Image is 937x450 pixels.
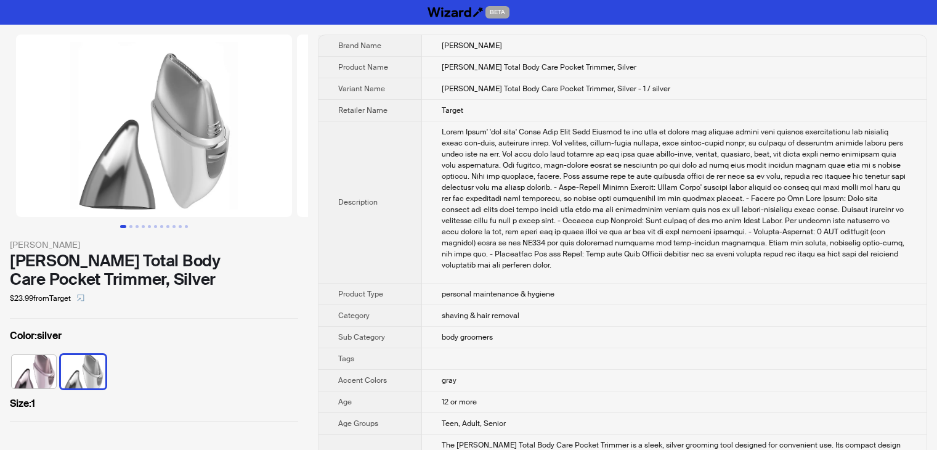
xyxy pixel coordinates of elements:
label: available [61,354,105,387]
span: Age [338,397,352,407]
div: Perry Ellis' 'lil leaf' Total Body Care Hair Trimmer is the kind of gentle and compact device tha... [442,126,907,271]
span: Accent Colors [338,375,387,385]
img: Perry Ellis Total Body Care Pocket Trimmer, Silver Perry Ellis Total Body Care Pocket Trimmer, Si... [16,35,292,217]
span: Description [338,197,378,207]
span: select [77,294,84,301]
span: [PERSON_NAME] Total Body Care Pocket Trimmer, Silver - 1 / silver [442,84,670,94]
img: Perry Ellis Total Body Care Pocket Trimmer, Silver Perry Ellis Total Body Care Pocket Trimmer, Si... [297,35,573,217]
span: Retailer Name [338,105,387,115]
span: Tags [338,354,354,364]
div: $23.99 from Target [10,288,298,308]
button: Go to slide 2 [129,225,132,228]
span: Category [338,311,370,321]
span: Color : [10,329,37,342]
span: Age Groups [338,419,378,428]
div: [PERSON_NAME] [10,238,298,252]
button: Go to slide 3 [136,225,139,228]
span: Size : [10,397,31,410]
button: Go to slide 5 [148,225,151,228]
button: Go to slide 8 [166,225,169,228]
span: Product Type [338,289,383,299]
img: silver [61,355,105,388]
span: 12 or more [442,397,477,407]
span: personal maintenance & hygiene [442,289,554,299]
span: Product Name [338,62,388,72]
span: Target [442,105,463,115]
label: available [12,354,56,387]
button: Go to slide 11 [185,225,188,228]
span: [PERSON_NAME] [442,41,502,51]
span: Sub Category [338,332,385,342]
label: 1 [10,396,298,411]
span: shaving & hair removal [442,311,519,321]
span: gray [442,375,456,385]
button: Go to slide 7 [160,225,163,228]
span: Brand Name [338,41,381,51]
button: Go to slide 9 [172,225,176,228]
button: Go to slide 1 [120,225,126,228]
span: body groomers [442,332,493,342]
button: Go to slide 6 [154,225,157,228]
span: BETA [485,6,509,18]
button: Go to slide 10 [179,225,182,228]
span: [PERSON_NAME] Total Body Care Pocket Trimmer, Silver [442,62,636,72]
img: pink [12,355,56,388]
span: Variant Name [338,84,385,94]
span: Teen, Adult, Senior [442,419,506,428]
div: [PERSON_NAME] Total Body Care Pocket Trimmer, Silver [10,252,298,288]
button: Go to slide 4 [142,225,145,228]
label: silver [10,329,298,343]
